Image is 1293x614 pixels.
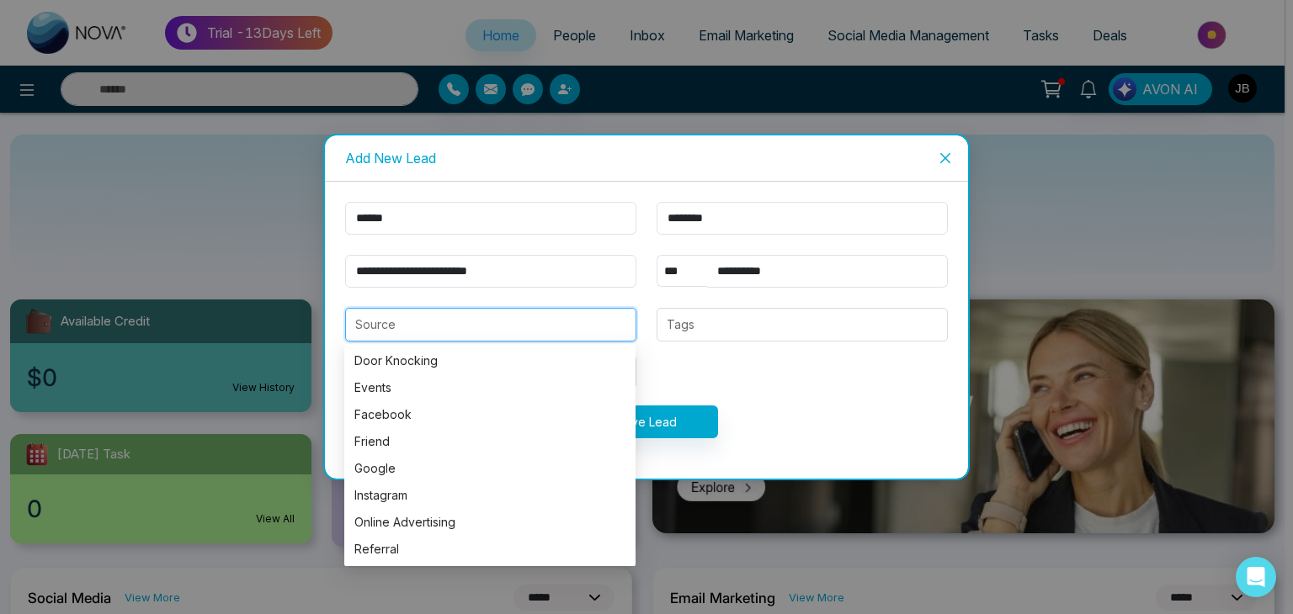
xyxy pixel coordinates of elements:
button: Close [923,135,968,181]
div: Door Knocking [354,352,625,370]
span: close [939,151,952,165]
div: Facebook [354,405,625,424]
div: Add New Lead [345,149,948,167]
div: Referral [344,536,636,563]
div: Referral [354,540,625,558]
div: Facebook [344,401,636,428]
div: Open Intercom Messenger [1236,557,1276,597]
div: Instagram [354,486,625,505]
div: Events [344,374,636,401]
div: Online Advertising [354,513,625,532]
div: Events [354,378,625,397]
div: Door Knocking [344,347,636,374]
div: Google [344,455,636,482]
button: Save Lead [576,405,718,438]
div: Instagram [344,482,636,509]
div: Online Advertising [344,509,636,536]
div: Friend [354,432,625,451]
div: Friend [344,428,636,455]
div: Google [354,459,625,478]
